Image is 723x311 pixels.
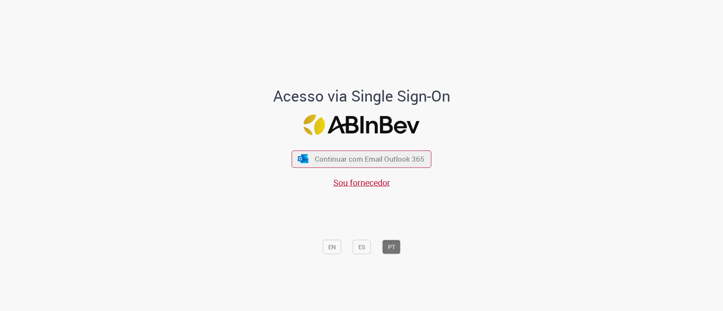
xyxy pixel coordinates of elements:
[297,154,309,163] img: ícone Azure/Microsoft 360
[244,88,479,105] h1: Acesso via Single Sign-On
[333,177,390,188] a: Sou fornecedor
[382,240,401,254] button: PT
[323,240,341,254] button: EN
[304,115,420,135] img: Logo ABInBev
[292,150,432,168] button: ícone Azure/Microsoft 360 Continuar com Email Outlook 365
[353,240,371,254] button: ES
[315,154,424,164] span: Continuar com Email Outlook 365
